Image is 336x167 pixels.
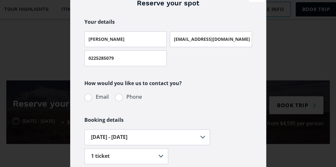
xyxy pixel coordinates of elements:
[84,129,210,145] select: Departure date
[84,31,167,47] input: Name
[84,148,168,164] select: Number of tickets
[96,93,109,101] span: Email
[126,93,142,101] span: Phone
[84,17,115,27] legend: Your details
[84,115,124,125] legend: Booking details
[84,79,182,88] legend: How would you like us to contact you?
[170,31,252,47] input: Email
[84,50,167,66] input: Phone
